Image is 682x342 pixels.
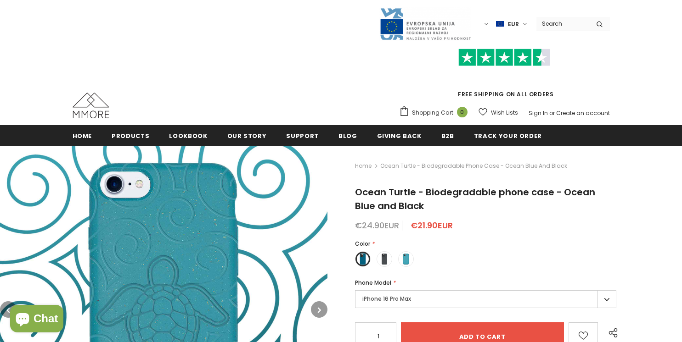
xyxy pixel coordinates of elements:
[355,279,391,287] span: Phone Model
[412,108,453,117] span: Shopping Cart
[169,132,207,140] span: Lookbook
[474,132,542,140] span: Track your order
[338,125,357,146] a: Blog
[355,220,399,231] span: €24.90EUR
[169,125,207,146] a: Lookbook
[549,109,555,117] span: or
[286,132,319,140] span: support
[441,125,454,146] a: B2B
[112,125,149,146] a: Products
[479,105,518,121] a: Wish Lists
[536,17,589,30] input: Search Site
[227,132,267,140] span: Our Story
[355,160,372,171] a: Home
[377,125,422,146] a: Giving back
[379,20,471,28] a: Javni Razpis
[399,106,472,120] a: Shopping Cart 0
[411,220,453,231] span: €21.90EUR
[458,49,550,66] img: Trust Pilot Stars
[286,125,319,146] a: support
[377,132,422,140] span: Giving back
[556,109,610,117] a: Create an account
[380,160,567,171] span: Ocean Turtle - Biodegradable phone case - Ocean Blue and Black
[474,125,542,146] a: Track your order
[491,108,518,117] span: Wish Lists
[529,109,548,117] a: Sign In
[355,290,617,308] label: iPhone 16 Pro Max
[457,107,468,117] span: 0
[227,125,267,146] a: Our Story
[355,240,370,248] span: Color
[355,186,595,212] span: Ocean Turtle - Biodegradable phone case - Ocean Blue and Black
[73,125,92,146] a: Home
[441,132,454,140] span: B2B
[73,93,109,118] img: MMORE Cases
[399,53,610,98] span: FREE SHIPPING ON ALL ORDERS
[7,305,66,335] inbox-online-store-chat: Shopify online store chat
[379,7,471,41] img: Javni Razpis
[399,66,610,90] iframe: Customer reviews powered by Trustpilot
[508,20,519,29] span: EUR
[112,132,149,140] span: Products
[338,132,357,140] span: Blog
[73,132,92,140] span: Home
